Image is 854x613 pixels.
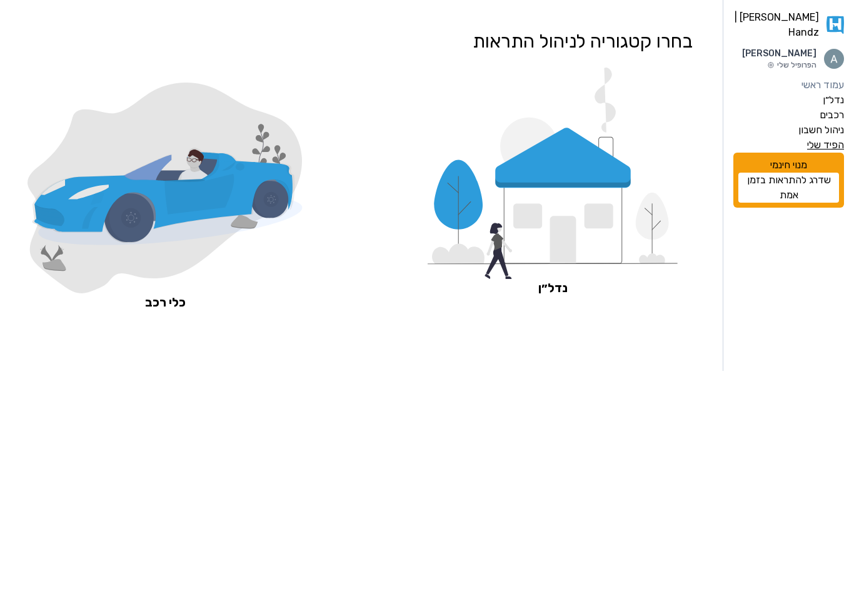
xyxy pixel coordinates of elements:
[733,10,844,40] a: [PERSON_NAME] | Handz
[28,293,303,311] span: כלי רכב
[733,93,844,108] a: נדל״ן
[28,83,303,311] a: כלי רכב
[820,108,844,123] label: רכבים
[428,68,678,326] a: נדל״ן
[742,48,816,60] p: [PERSON_NAME]
[742,60,816,70] p: הפרופיל שלי
[738,173,839,203] a: שדרג להתראות בזמן אמת
[733,153,844,208] div: מנוי חינמי
[801,78,844,93] label: עמוד ראשי
[733,123,844,138] a: ניהול חשבון
[807,138,844,153] label: הפיד שלי
[733,48,844,70] a: תמונת פרופיל[PERSON_NAME]הפרופיל שלי
[823,93,844,108] label: נדל״ן
[733,138,844,153] a: הפיד שלי
[798,123,844,138] label: ניהול חשבון
[824,49,844,69] img: תמונת פרופיל
[733,108,844,123] a: רכבים
[428,279,678,296] span: נדל״ן
[733,78,844,93] a: עמוד ראשי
